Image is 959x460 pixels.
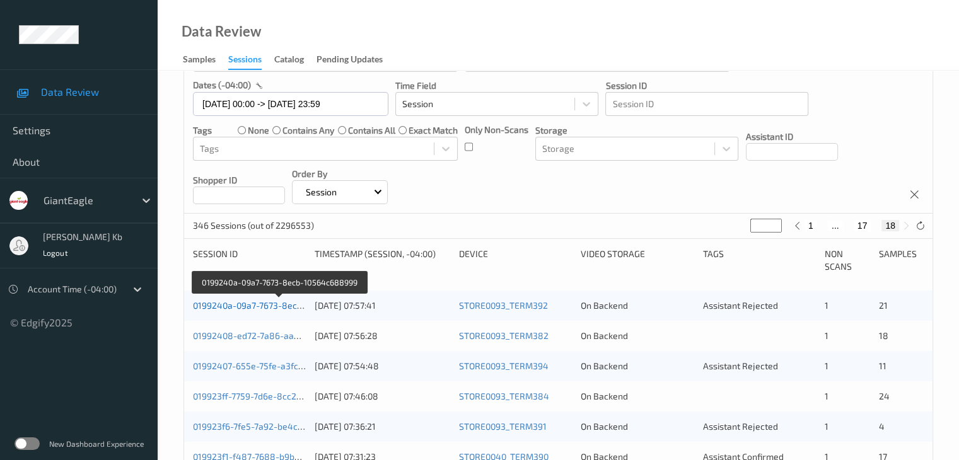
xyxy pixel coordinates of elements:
button: 17 [854,220,871,231]
div: [DATE] 07:56:28 [315,330,450,342]
a: Samples [183,51,228,69]
p: dates (-04:00) [193,79,251,91]
div: Session ID [193,248,306,273]
span: 1 [825,391,828,401]
span: 18 [878,330,888,341]
div: Samples [183,53,216,69]
span: 24 [878,391,889,401]
p: Tags [193,124,212,137]
div: On Backend [581,330,694,342]
p: Order By [292,168,388,180]
div: [DATE] 07:57:41 [315,299,450,312]
p: Assistant ID [746,130,838,143]
p: Only Non-Scans [465,124,528,136]
p: Session [301,186,341,198]
p: Storage [535,124,738,137]
button: ... [828,220,843,231]
a: Pending Updates [317,51,395,69]
div: On Backend [581,299,694,312]
div: Video Storage [581,248,694,273]
span: 1 [825,421,828,432]
div: On Backend [581,390,694,403]
a: 019923ff-7759-7d6e-8cc2-c2a62b65c64a [193,391,360,401]
a: Sessions [228,51,274,70]
p: Time Field [395,79,598,92]
span: Assistant Rejected [703,300,778,311]
span: 11 [878,360,886,371]
div: Catalog [274,53,304,69]
div: On Backend [581,420,694,433]
span: 4 [878,421,884,432]
a: STORE0093_TERM384 [459,391,549,401]
span: Assistant Rejected [703,421,778,432]
label: contains all [348,124,395,137]
p: 346 Sessions (out of 2296553) [193,219,314,232]
a: STORE0093_TERM394 [459,360,549,371]
span: 1 [825,330,828,341]
div: Samples [878,248,924,273]
a: 01992408-ed72-7a86-aaa3-8d2c57846c78 [193,330,368,341]
a: STORE0093_TERM391 [459,421,547,432]
p: Session ID [605,79,808,92]
label: contains any [282,124,334,137]
label: exact match [409,124,458,137]
a: 01992407-655e-75fe-a3fc-fb34d2993def [193,360,359,371]
div: Device [459,248,572,273]
div: [DATE] 07:36:21 [315,420,450,433]
a: STORE0093_TERM382 [459,330,549,341]
label: none [248,124,269,137]
div: Tags [703,248,816,273]
div: [DATE] 07:54:48 [315,360,450,372]
div: Sessions [228,53,262,70]
div: Non Scans [825,248,870,273]
a: 0199240a-09a7-7673-8ecb-10564c688999 [193,300,366,311]
button: 18 [881,220,899,231]
span: 1 [825,300,828,311]
a: STORE0093_TERM392 [459,300,548,311]
div: Timestamp (Session, -04:00) [315,248,450,273]
a: Catalog [274,51,317,69]
div: On Backend [581,360,694,372]
div: Data Review [182,25,261,38]
span: Assistant Rejected [703,360,778,371]
div: [DATE] 07:46:08 [315,390,450,403]
div: Pending Updates [317,53,383,69]
span: 21 [878,300,887,311]
span: 1 [825,360,828,371]
a: 019923f6-7fe5-7a92-be4c-f08cf9be3f1c [193,421,354,432]
p: Shopper ID [193,174,285,187]
button: 1 [805,220,817,231]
